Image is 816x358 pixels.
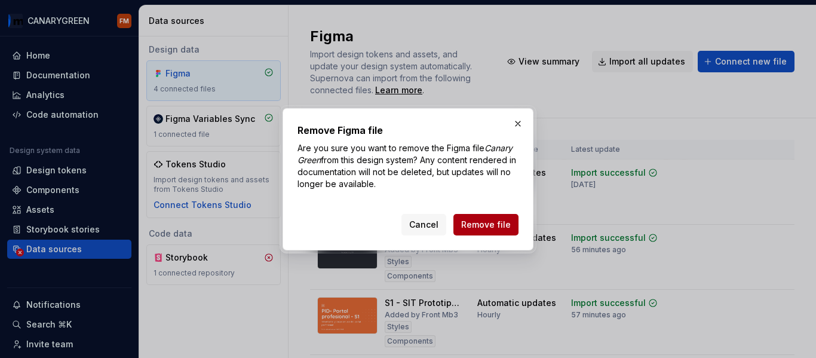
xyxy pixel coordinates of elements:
[453,214,519,235] button: Remove file
[409,219,438,231] span: Cancel
[297,142,519,190] p: Are you sure you want to remove the Figma file from this design system? Any content rendered in d...
[461,219,511,231] span: Remove file
[297,143,513,165] i: Canary Green
[401,214,446,235] button: Cancel
[297,123,519,137] h2: Remove Figma file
